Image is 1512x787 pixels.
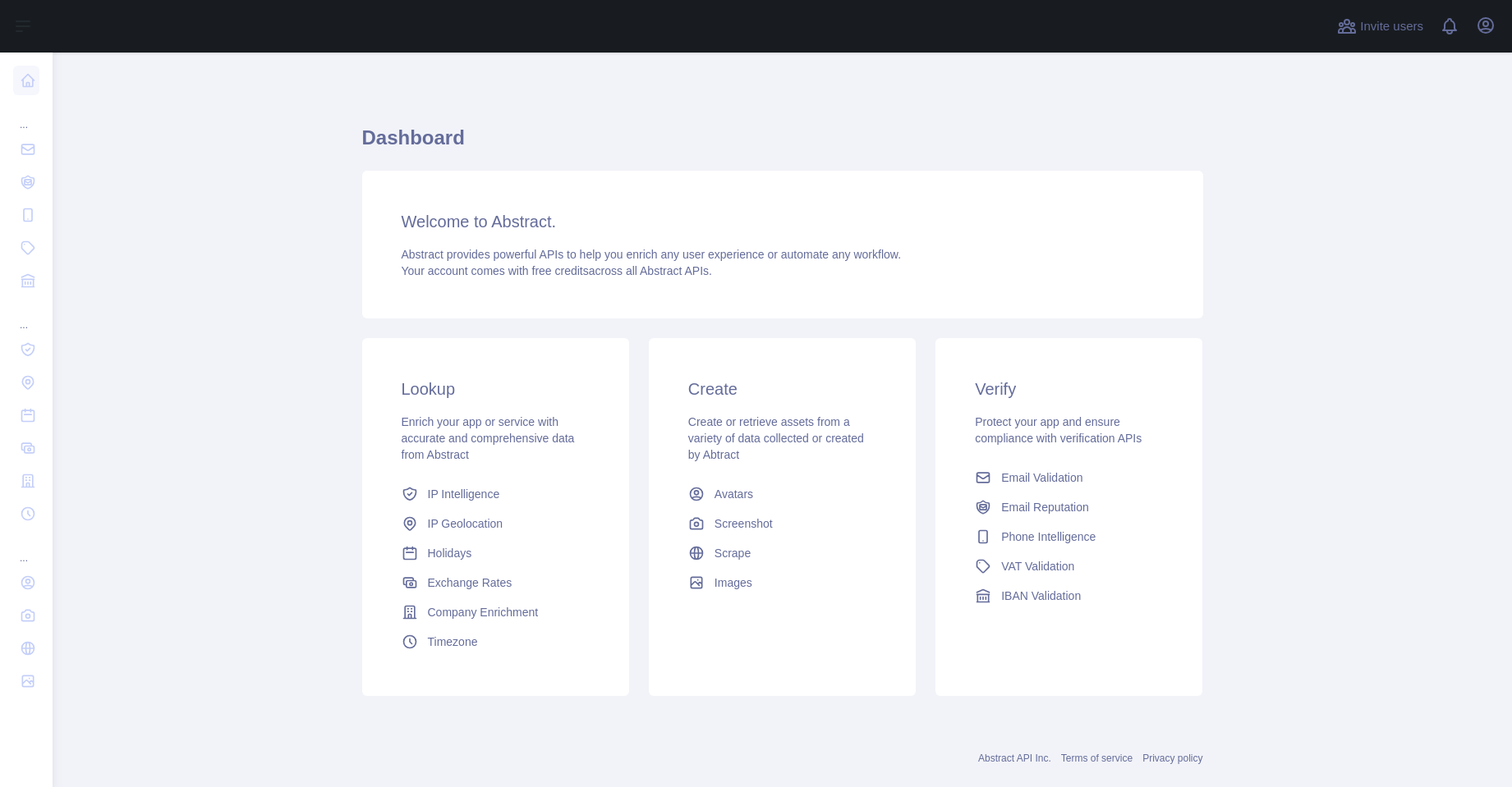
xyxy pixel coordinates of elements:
a: Holidays [395,538,596,568]
span: Your account comes with across all Abstract APIs. [402,264,712,277]
span: Holidays [428,545,472,561]
div: ... [13,299,39,332]
a: Avatars [682,479,883,509]
span: Abstract provides powerful APIs to help you enrich any user experience or automate any workflow. [402,248,902,261]
h3: Welcome to Abstract. [402,210,1164,233]
h3: Create [688,377,876,400]
span: Email Validation [1001,469,1082,486]
a: IBAN Validation [968,581,1170,611]
h3: Lookup [402,377,590,400]
span: Company Enrichment [428,604,539,620]
button: Invite users [1334,13,1427,39]
span: Scrape [715,545,751,561]
span: Timezone [428,634,478,650]
div: ... [13,532,39,565]
a: Screenshot [682,509,883,538]
a: Email Reputation [968,492,1170,522]
a: Abstract API Inc. [978,753,1051,764]
span: Screenshot [715,515,773,532]
span: IP Intelligence [428,486,500,502]
h1: Dashboard [362,125,1203,164]
span: Invite users [1360,17,1423,36]
a: Scrape [682,538,883,568]
a: Company Enrichment [395,597,596,627]
a: Images [682,568,883,597]
a: Terms of service [1061,753,1133,764]
span: Protect your app and ensure compliance with verification APIs [975,415,1142,445]
a: Privacy policy [1142,753,1202,764]
span: Email Reputation [1001,499,1089,515]
span: Create or retrieve assets from a variety of data collected or created by Abtract [688,415,864,461]
span: IBAN Validation [1001,588,1081,604]
span: Avatars [715,486,753,502]
span: IP Geolocation [428,515,503,532]
a: Email Validation [968,463,1170,492]
div: ... [13,98,39,131]
a: Phone Intelligence [968,522,1170,551]
span: Enrich your app or service with accurate and comprehensive data from Abstract [402,415,575,461]
h3: Verify [975,377,1163,400]
span: Images [715,574,752,591]
a: IP Geolocation [395,509,596,538]
a: Exchange Rates [395,568,596,597]
a: VAT Validation [968,551,1170,581]
span: free credits [532,264,589,277]
span: Exchange Rates [428,574,512,591]
a: Timezone [395,627,596,657]
a: IP Intelligence [395,479,596,509]
span: VAT Validation [1001,558,1074,574]
span: Phone Intelligence [1001,528,1096,545]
